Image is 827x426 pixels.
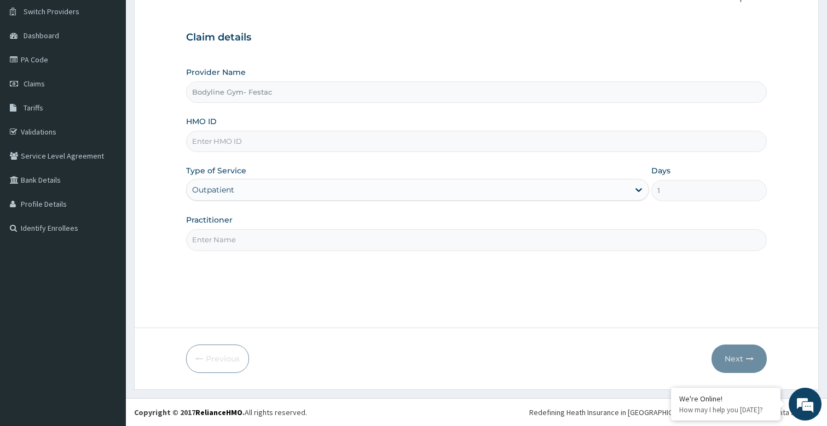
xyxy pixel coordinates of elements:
label: Days [651,165,670,176]
label: Practitioner [186,214,233,225]
h3: Claim details [186,32,767,44]
label: Type of Service [186,165,246,176]
span: Claims [24,79,45,89]
div: Redefining Heath Insurance in [GEOGRAPHIC_DATA] using Telemedicine and Data Science! [529,407,819,418]
span: Dashboard [24,31,59,40]
a: RelianceHMO [195,407,242,417]
footer: All rights reserved. [126,398,827,426]
strong: Copyright © 2017 . [134,407,245,417]
label: HMO ID [186,116,217,127]
input: Enter Name [186,229,767,250]
button: Next [712,345,767,373]
input: Enter HMO ID [186,131,767,152]
span: Tariffs [24,103,43,113]
div: We're Online! [679,394,772,404]
button: Previous [186,345,249,373]
span: Switch Providers [24,7,79,16]
p: How may I help you today? [679,405,772,415]
label: Provider Name [186,67,246,78]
